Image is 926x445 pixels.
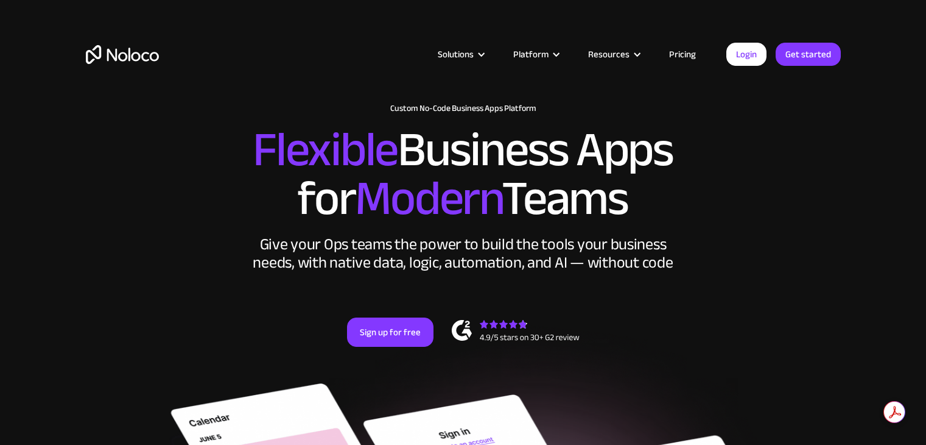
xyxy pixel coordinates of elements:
[726,43,766,66] a: Login
[253,104,398,195] span: Flexible
[588,46,630,62] div: Resources
[776,43,841,66] a: Get started
[513,46,549,62] div: Platform
[654,46,711,62] a: Pricing
[423,46,498,62] div: Solutions
[86,126,841,223] h2: Business Apps for Teams
[86,45,159,64] a: home
[573,46,654,62] div: Resources
[438,46,474,62] div: Solutions
[498,46,573,62] div: Platform
[347,318,433,347] a: Sign up for free
[355,153,502,244] span: Modern
[250,235,676,272] div: Give your Ops teams the power to build the tools your business needs, with native data, logic, au...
